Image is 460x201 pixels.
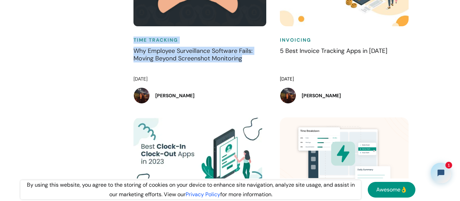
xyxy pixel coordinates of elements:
div: [DATE] [133,74,266,84]
a: Awesome👌 [368,182,415,198]
h5: [PERSON_NAME] [302,92,341,99]
div: By using this website, you agree to the storing of cookies on your device to enhance site navigat... [20,180,361,199]
h5: [PERSON_NAME] [155,92,194,99]
a: [PERSON_NAME] [133,87,266,104]
h4: Why Employee Surveillance Software Fails: Moving Beyond Screenshot Monitoring [133,47,266,71]
div: [DATE] [280,74,413,84]
a: [PERSON_NAME] [280,87,413,104]
a: Privacy Policy [186,191,220,198]
iframe: Tidio Chat [425,157,457,189]
h6: Invoicing [280,37,413,44]
h4: 5 Best Invoice Tracking Apps in [DATE] [280,47,413,71]
h6: Time Tracking [133,37,266,44]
